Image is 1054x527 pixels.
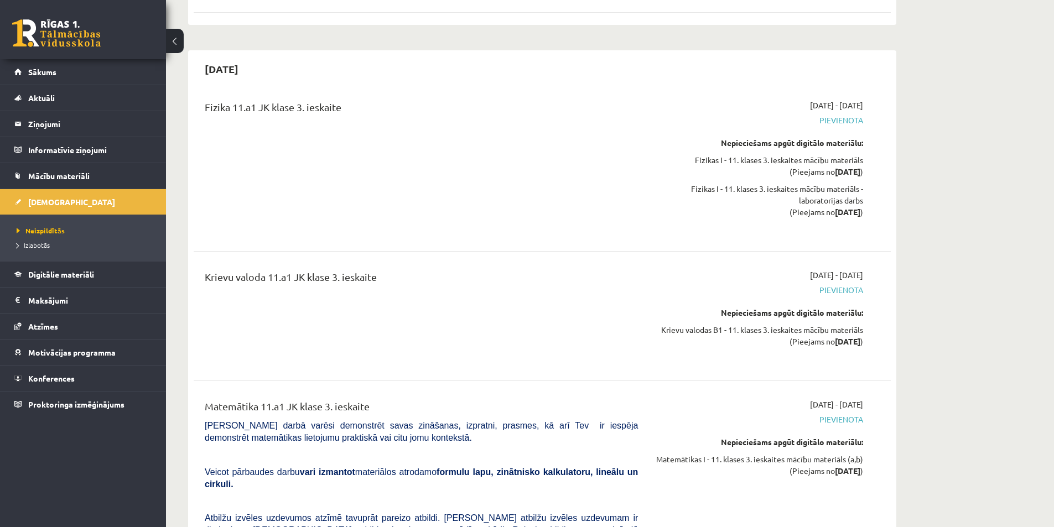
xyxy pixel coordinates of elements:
[835,466,860,476] strong: [DATE]
[300,467,355,477] b: vari izmantot
[835,336,860,346] strong: [DATE]
[14,163,152,189] a: Mācību materiāli
[17,241,50,249] span: Izlabotās
[655,154,863,178] div: Fizikas I - 11. klases 3. ieskaites mācību materiāls (Pieejams no )
[655,307,863,319] div: Nepieciešams apgūt digitālo materiālu:
[810,100,863,111] span: [DATE] - [DATE]
[28,321,58,331] span: Atzīmes
[28,288,152,313] legend: Maksājumi
[194,56,250,82] h2: [DATE]
[28,137,152,163] legend: Informatīvie ziņojumi
[655,414,863,425] span: Pievienota
[14,85,152,111] a: Aktuāli
[655,284,863,296] span: Pievienota
[205,100,638,120] div: Fizika 11.a1 JK klase 3. ieskaite
[205,467,638,489] b: formulu lapu, zinātnisko kalkulatoru, lineālu un cirkuli.
[28,67,56,77] span: Sākums
[28,373,75,383] span: Konferences
[655,114,863,126] span: Pievienota
[28,269,94,279] span: Digitālie materiāli
[14,314,152,339] a: Atzīmes
[205,399,638,419] div: Matemātika 11.a1 JK klase 3. ieskaite
[12,19,101,47] a: Rīgas 1. Tālmācības vidusskola
[205,467,638,489] span: Veicot pārbaudes darbu materiālos atrodamo
[14,288,152,313] a: Maksājumi
[14,137,152,163] a: Informatīvie ziņojumi
[205,421,638,442] span: [PERSON_NAME] darbā varēsi demonstrēt savas zināšanas, izpratni, prasmes, kā arī Tev ir iespēja d...
[14,340,152,365] a: Motivācijas programma
[810,399,863,410] span: [DATE] - [DATE]
[28,197,115,207] span: [DEMOGRAPHIC_DATA]
[28,171,90,181] span: Mācību materiāli
[655,453,863,477] div: Matemātikas I - 11. klases 3. ieskaites mācību materiāls (a,b) (Pieejams no )
[17,226,65,235] span: Neizpildītās
[28,93,55,103] span: Aktuāli
[28,111,152,137] legend: Ziņojumi
[835,166,860,176] strong: [DATE]
[28,399,124,409] span: Proktoringa izmēģinājums
[17,240,155,250] a: Izlabotās
[28,347,116,357] span: Motivācijas programma
[14,111,152,137] a: Ziņojumi
[14,189,152,215] a: [DEMOGRAPHIC_DATA]
[14,262,152,287] a: Digitālie materiāli
[205,269,638,290] div: Krievu valoda 11.a1 JK klase 3. ieskaite
[14,392,152,417] a: Proktoringa izmēģinājums
[14,366,152,391] a: Konferences
[655,436,863,448] div: Nepieciešams apgūt digitālo materiālu:
[835,207,860,217] strong: [DATE]
[655,324,863,347] div: Krievu valodas B1 - 11. klases 3. ieskaites mācību materiāls (Pieejams no )
[14,59,152,85] a: Sākums
[655,137,863,149] div: Nepieciešams apgūt digitālo materiālu:
[810,269,863,281] span: [DATE] - [DATE]
[655,183,863,218] div: Fizikas I - 11. klases 3. ieskaites mācību materiāls - laboratorijas darbs (Pieejams no )
[17,226,155,236] a: Neizpildītās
